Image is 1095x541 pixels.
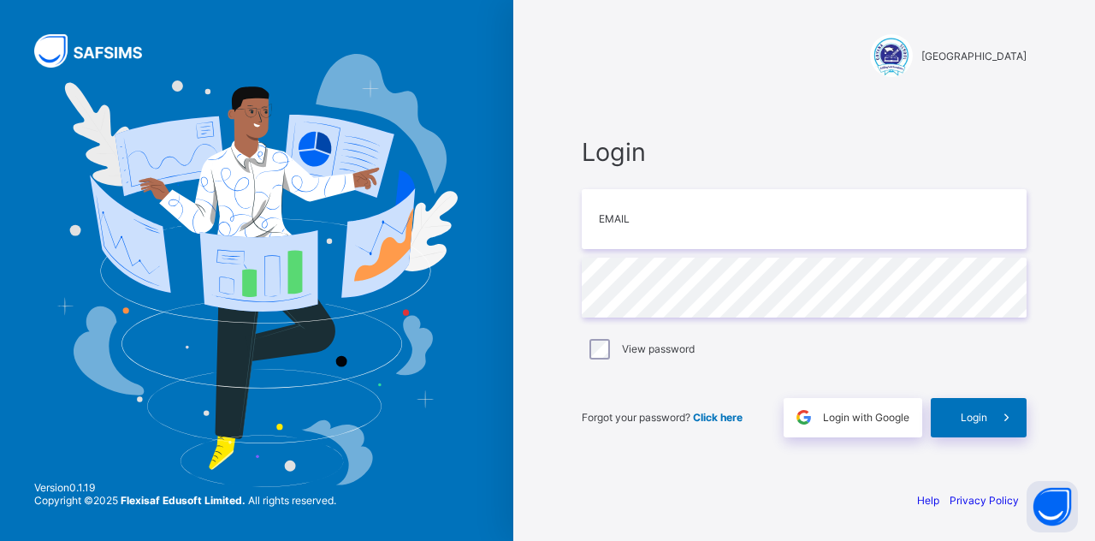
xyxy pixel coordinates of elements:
a: Click here [693,411,743,424]
span: Login [961,411,987,424]
span: Version 0.1.19 [34,481,336,494]
img: google.396cfc9801f0270233282035f929180a.svg [794,407,814,427]
span: Forgot your password? [582,411,743,424]
a: Help [917,494,939,507]
span: Login [582,137,1027,167]
img: Hero Image [56,54,458,487]
img: SAFSIMS Logo [34,34,163,68]
span: Login with Google [823,411,909,424]
strong: Flexisaf Edusoft Limited. [121,494,246,507]
span: [GEOGRAPHIC_DATA] [921,50,1027,62]
label: View password [622,342,695,355]
button: Open asap [1027,481,1078,532]
span: Copyright © 2025 All rights reserved. [34,494,336,507]
a: Privacy Policy [950,494,1019,507]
